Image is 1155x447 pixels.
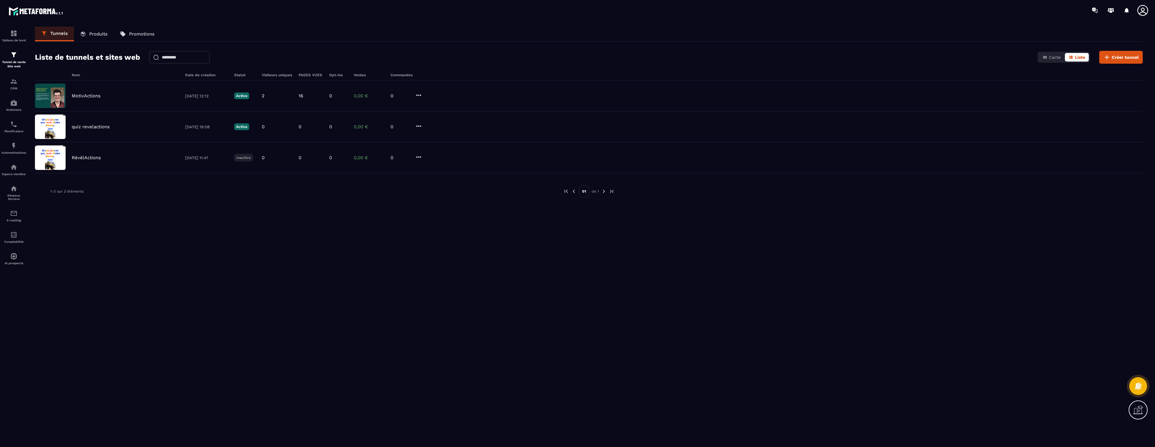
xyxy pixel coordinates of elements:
[2,219,26,222] p: E-mailing
[234,92,249,99] p: Active
[9,6,64,17] img: logo
[185,73,228,77] h6: Date de création
[262,124,265,130] p: 0
[234,73,256,77] h6: Statut
[2,151,26,154] p: Automatisations
[329,93,332,99] p: 0
[10,78,17,85] img: formation
[299,124,301,130] p: 0
[10,253,17,260] img: automations
[299,155,301,160] p: 0
[563,189,569,194] img: prev
[391,93,409,99] p: 0
[2,25,26,47] a: formationformationTableau de bord
[185,94,228,98] p: [DATE] 12:12
[354,155,384,160] p: 0,00 €
[262,93,265,99] p: 2
[2,180,26,205] a: social-networksocial-networkRéseaux Sociaux
[329,155,332,160] p: 0
[72,73,179,77] h6: Nom
[74,27,114,41] a: Produits
[262,73,292,77] h6: Visiteurs uniques
[2,47,26,73] a: formationformationTunnel de vente Site web
[2,39,26,42] p: Tableau de bord
[2,108,26,111] p: Webinaire
[2,87,26,90] p: CRM
[50,31,68,36] p: Tunnels
[2,116,26,137] a: schedulerschedulerPlanificateur
[10,163,17,171] img: automations
[1049,55,1061,60] span: Carte
[72,124,110,130] p: quiz revelactions
[2,159,26,180] a: automationsautomationsEspace membre
[35,115,66,139] img: image
[10,185,17,192] img: social-network
[10,210,17,217] img: email
[2,73,26,95] a: formationformationCRM
[2,227,26,248] a: accountantaccountantComptabilité
[10,51,17,58] img: formation
[185,125,228,129] p: [DATE] 19:08
[354,124,384,130] p: 0,00 €
[1065,53,1089,62] button: Liste
[35,27,74,41] a: Tunnels
[35,84,66,108] img: image
[10,30,17,37] img: formation
[299,73,323,77] h6: PAGES VUES
[114,27,161,41] a: Promotions
[329,124,332,130] p: 0
[391,73,413,77] h6: Commandes
[391,124,409,130] p: 0
[329,73,348,77] h6: Opt-ins
[185,156,228,160] p: [DATE] 11:47
[10,231,17,239] img: accountant
[2,60,26,69] p: Tunnel de vente Site web
[50,189,84,193] p: 1-3 sur 3 éléments
[2,194,26,201] p: Réseaux Sociaux
[234,123,249,130] p: Active
[2,95,26,116] a: automationsautomationsWebinaire
[10,121,17,128] img: scheduler
[35,51,140,63] h2: Liste de tunnels et sites web
[354,93,384,99] p: 0,00 €
[72,155,101,160] p: RévélActions
[391,155,409,160] p: 0
[35,145,66,170] img: image
[2,205,26,227] a: emailemailE-mailing
[592,189,599,194] p: de 1
[579,186,589,197] p: 01
[1099,51,1143,64] button: Créer tunnel
[10,99,17,107] img: automations
[2,261,26,265] p: IA prospects
[2,172,26,176] p: Espace membre
[2,130,26,133] p: Planificateur
[234,154,253,161] p: Inactive
[1039,53,1064,62] button: Carte
[262,155,265,160] p: 0
[609,189,614,194] img: next
[2,137,26,159] a: automationsautomationsAutomatisations
[1112,54,1139,60] span: Créer tunnel
[571,189,577,194] img: prev
[1075,55,1085,60] span: Liste
[10,142,17,149] img: automations
[89,31,108,37] p: Produits
[354,73,384,77] h6: Ventes
[601,189,607,194] img: next
[129,31,154,37] p: Promotions
[72,93,101,99] p: MotivActions
[2,240,26,243] p: Comptabilité
[299,93,303,99] p: 16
